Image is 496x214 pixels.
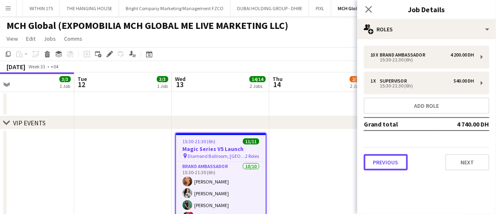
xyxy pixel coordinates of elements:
a: Edit [23,33,39,44]
div: 4 200.00 DH [451,52,474,58]
span: 13 [174,80,186,89]
div: Supervisor [380,78,411,84]
div: 10 x [370,52,380,58]
span: 2/7 [350,76,361,82]
button: WITHIN 175 [23,0,60,16]
td: 4 740.00 DH [438,118,489,131]
div: 1 x [370,78,380,84]
button: THE HANGING HOUSE [60,0,119,16]
a: Comms [61,33,86,44]
h3: Magic Series V5 Launch [176,145,266,153]
div: Brand Ambassador [380,52,429,58]
button: Add role [364,98,489,114]
span: 2 Roles [246,153,259,159]
span: 11/11 [243,138,259,144]
span: Thu [273,75,283,83]
div: 1 Job [60,83,71,89]
span: 14/14 [250,76,266,82]
h3: Job Details [357,4,496,15]
div: 2 Jobs [350,83,363,89]
div: 15:30-21:30 (6h) [370,58,474,62]
span: 3/3 [157,76,168,82]
a: View [3,33,21,44]
span: 15:30-21:30 (6h) [183,138,216,144]
span: Week 33 [27,63,47,70]
div: [DATE] [7,63,25,71]
span: View [7,35,18,42]
h1: MCH Global (EXPOMOBILIA MCH GLOBAL ME LIVE MARKETING LLC) [7,20,288,32]
span: 14 [272,80,283,89]
button: PIXL [309,0,331,16]
span: Tue [78,75,87,83]
div: Roles [357,20,496,39]
span: 12 [77,80,87,89]
div: 15:30-21:30 (6h) [370,84,474,88]
div: 1 Job [157,83,168,89]
button: Bright Company Marketing Management FZCO [119,0,230,16]
div: 540.00 DH [454,78,474,84]
span: Diamond Ballroom, [GEOGRAPHIC_DATA], [GEOGRAPHIC_DATA] [188,153,246,159]
div: 2 Jobs [250,83,266,89]
button: MCH Global (EXPOMOBILIA MCH GLOBAL ME LIVE MARKETING LLC) [331,0,483,16]
td: Grand total [364,118,438,131]
span: Edit [26,35,35,42]
span: Jobs [44,35,56,42]
button: DUBAI HOLDING GROUP - DHRE [230,0,309,16]
span: Wed [175,75,186,83]
button: Previous [364,154,408,170]
a: Jobs [40,33,59,44]
button: Next [445,154,489,170]
div: VIP EVENTS [13,119,46,127]
span: 3/3 [60,76,71,82]
span: Comms [64,35,82,42]
div: +04 [51,63,58,70]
